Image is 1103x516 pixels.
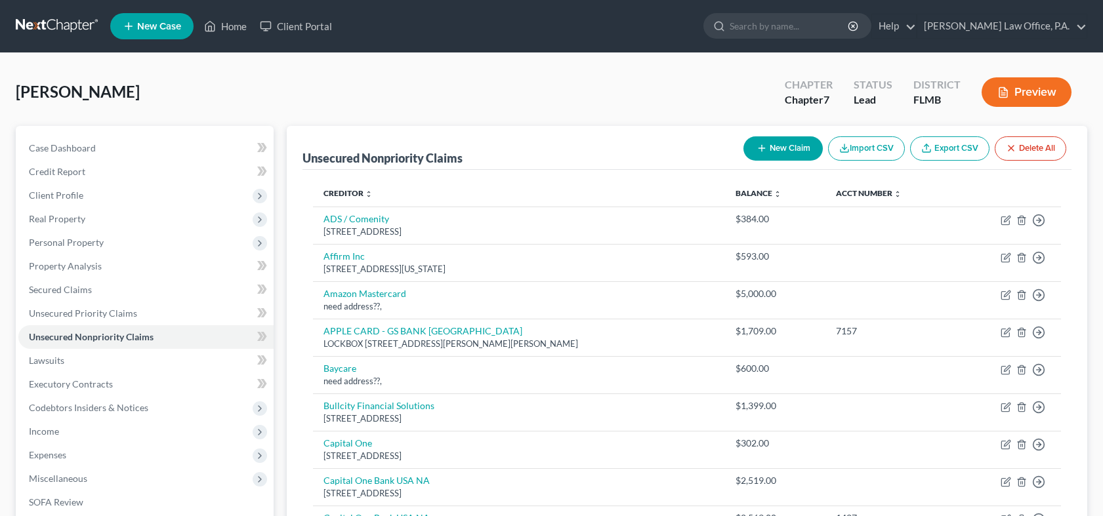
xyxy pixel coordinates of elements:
a: Baycare [323,363,356,374]
button: Import CSV [828,136,905,161]
div: need address??, [323,375,715,387]
span: Codebtors Insiders & Notices [29,402,148,413]
a: Affirm Inc [323,250,365,262]
div: [STREET_ADDRESS] [323,412,715,425]
a: Home [198,14,253,38]
div: District [913,77,961,92]
span: Income [29,426,59,437]
div: $600.00 [736,362,815,375]
a: Credit Report [18,160,274,184]
span: Expenses [29,449,66,460]
div: Lead [854,92,892,108]
i: unfold_more [365,190,373,198]
span: Property Analysis [29,260,102,271]
a: Creditor unfold_more [323,188,373,198]
button: Delete All [995,136,1066,161]
div: $593.00 [736,250,815,263]
span: Lawsuits [29,355,64,366]
a: Lawsuits [18,349,274,372]
a: Unsecured Nonpriority Claims [18,325,274,349]
span: [PERSON_NAME] [16,82,140,101]
span: Case Dashboard [29,142,96,153]
a: Property Analysis [18,254,274,278]
div: [STREET_ADDRESS] [323,450,715,462]
div: need address??, [323,300,715,313]
a: Acct Number unfold_more [836,188,902,198]
span: Client Profile [29,189,83,201]
div: [STREET_ADDRESS] [323,487,715,500]
div: $5,000.00 [736,287,815,300]
span: Secured Claims [29,284,92,295]
button: Preview [982,77,1072,107]
a: ADS / Comenity [323,213,389,224]
button: New Claim [743,136,823,161]
a: APPLE CARD - GS BANK [GEOGRAPHIC_DATA] [323,325,522,336]
span: Real Property [29,213,85,224]
a: SOFA Review [18,490,274,514]
span: Credit Report [29,166,85,177]
div: $1,399.00 [736,399,815,412]
span: 7 [823,93,829,106]
div: Chapter [785,77,833,92]
div: Chapter [785,92,833,108]
div: $2,519.00 [736,474,815,487]
div: [STREET_ADDRESS] [323,226,715,238]
a: Secured Claims [18,278,274,302]
a: Client Portal [253,14,339,38]
i: unfold_more [774,190,781,198]
span: New Case [137,22,181,31]
a: Executory Contracts [18,372,274,396]
div: $302.00 [736,437,815,450]
div: Status [854,77,892,92]
a: Capital One Bank USA NA [323,475,430,486]
span: Miscellaneous [29,473,87,484]
a: Balance unfold_more [736,188,781,198]
div: Unsecured Nonpriority Claims [302,150,463,166]
a: Amazon Mastercard [323,288,406,299]
a: Export CSV [910,136,989,161]
div: $1,709.00 [736,325,815,338]
input: Search by name... [730,14,850,38]
div: LOCKBOX [STREET_ADDRESS][PERSON_NAME][PERSON_NAME] [323,338,715,350]
a: Capital One [323,437,372,448]
div: 7157 [836,325,944,338]
span: Unsecured Priority Claims [29,308,137,319]
div: [STREET_ADDRESS][US_STATE] [323,263,715,275]
span: SOFA Review [29,496,83,507]
span: Personal Property [29,237,104,248]
a: Help [872,14,916,38]
div: $384.00 [736,212,815,226]
span: Unsecured Nonpriority Claims [29,331,154,342]
span: Executory Contracts [29,378,113,389]
a: Case Dashboard [18,136,274,160]
a: Unsecured Priority Claims [18,302,274,325]
a: Bullcity Financial Solutions [323,400,434,411]
i: unfold_more [894,190,902,198]
a: [PERSON_NAME] Law Office, P.A. [917,14,1087,38]
div: FLMB [913,92,961,108]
